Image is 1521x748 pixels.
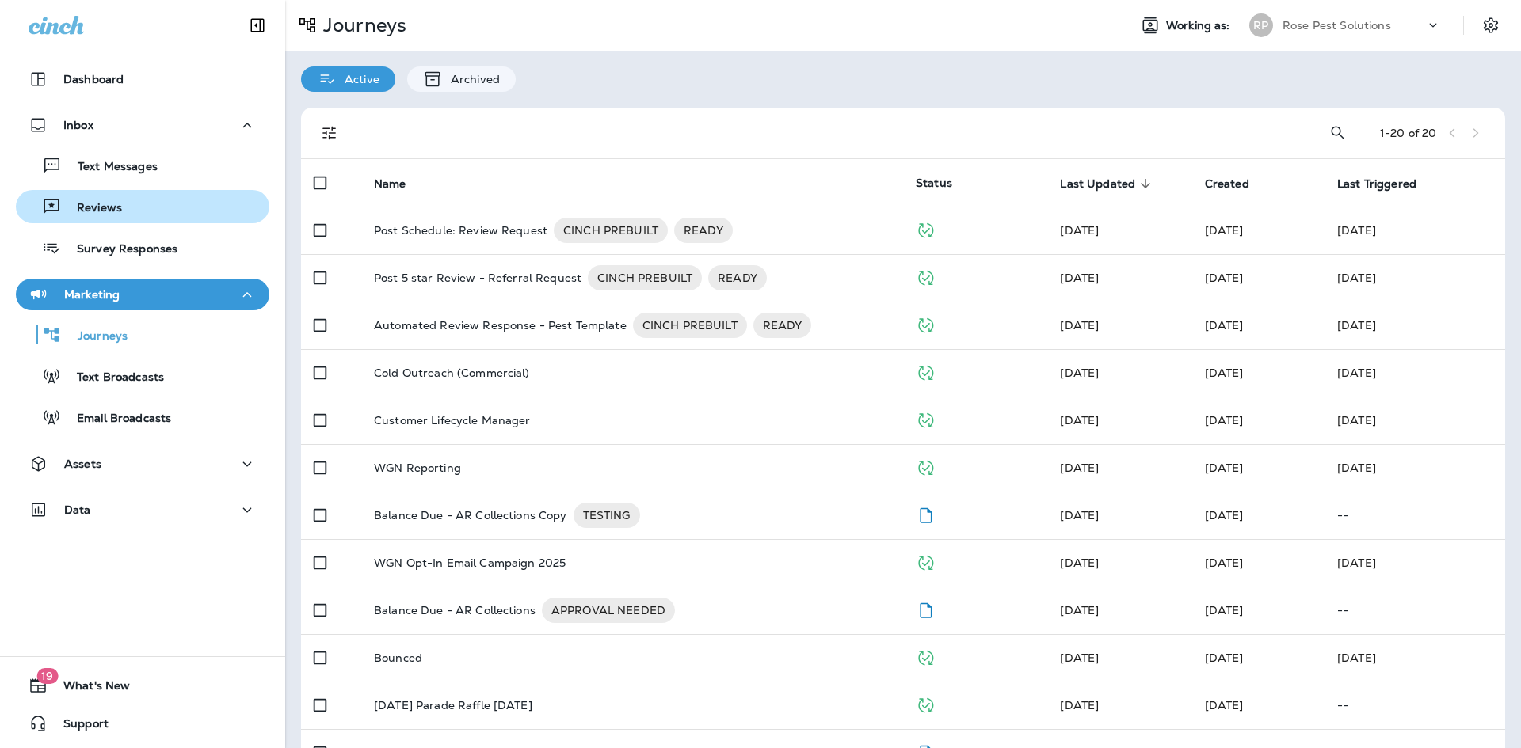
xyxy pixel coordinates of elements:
span: Published [916,222,936,236]
button: Text Broadcasts [16,359,269,393]
span: Ravin McMorris [1205,556,1244,570]
button: Filters [314,117,345,149]
button: Settings [1477,11,1505,40]
span: Published [916,697,936,711]
span: Status [916,176,952,190]
button: Marketing [16,279,269,310]
span: Jason Munk [1060,413,1099,427]
span: Name [374,177,406,191]
button: 19What's New [16,670,269,701]
span: Last Updated [1060,177,1156,191]
span: Jason Munk [1205,461,1244,475]
div: READY [674,218,733,243]
div: 1 - 20 of 20 [1380,127,1436,139]
span: Jason Munk [1205,413,1244,427]
button: Email Broadcasts [16,401,269,434]
p: Active [337,73,379,85]
span: Last Updated [1060,177,1135,191]
p: -- [1337,699,1492,712]
p: Marketing [64,288,120,301]
span: READY [674,222,733,238]
span: Frank Carreno [1060,603,1099,617]
span: Tyler Hinkson [1205,366,1244,380]
button: Survey Responses [16,231,269,264]
button: Data [16,494,269,526]
div: READY [753,313,812,338]
span: Frank Carreno [1205,603,1244,617]
span: Support [48,717,109,736]
p: Post 5 star Review - Referral Request [374,265,581,290]
p: Balance Due - AR Collections [374,598,536,623]
span: Published [916,459,936,473]
p: Post Schedule: Review Request [374,218,547,243]
p: Email Broadcasts [61,412,171,427]
td: [DATE] [1325,302,1505,349]
td: [DATE] [1325,634,1505,682]
p: Rose Pest Solutions [1283,19,1391,32]
div: CINCH PREBUILT [554,218,668,243]
p: Text Messages [62,160,158,175]
p: Survey Responses [61,242,177,257]
span: Frank Carreno [1205,271,1244,285]
td: [DATE] [1325,207,1505,254]
span: Frank Carreno [1205,508,1244,522]
span: Published [916,269,936,283]
span: Jason Munk [1060,461,1099,475]
span: Name [374,177,427,191]
p: WGN Reporting [374,461,461,474]
span: Janelle Iaccino [1060,318,1099,332]
span: READY [753,317,812,333]
span: Frank Carreno [1205,318,1244,332]
p: Reviews [61,201,122,216]
div: CINCH PREBUILT [588,265,702,290]
span: CINCH PREBUILT [633,317,747,333]
p: Inbox [63,119,93,131]
td: [DATE] [1325,444,1505,492]
p: Archived [443,73,500,85]
span: Frank Carreno [1060,508,1099,522]
span: Published [916,554,936,568]
button: Support [16,708,269,739]
span: Published [916,317,936,331]
span: TESTING [574,507,640,523]
button: Text Messages [16,149,269,182]
span: Created [1205,177,1270,191]
div: READY [708,265,767,290]
span: Published [916,412,936,426]
span: CINCH PREBUILT [588,270,702,286]
div: TESTING [574,503,640,528]
p: -- [1337,604,1492,617]
button: Collapse Sidebar [235,9,280,41]
p: Automated Review Response - Pest Template [374,313,627,338]
p: Customer Lifecycle Manager [374,414,531,427]
p: Cold Outreach (Commercial) [374,366,530,379]
span: Draft [916,507,936,521]
span: Created [1205,177,1249,191]
p: Assets [64,458,101,470]
div: RP [1249,13,1273,37]
td: [DATE] [1325,349,1505,397]
div: CINCH PREBUILT [633,313,747,338]
span: Published [916,649,936,663]
span: Draft [916,602,936,616]
span: Frank Carreno [1060,651,1099,665]
span: APPROVAL NEEDED [542,602,675,618]
span: Jason Munk [1060,223,1099,237]
p: Dashboard [63,73,124,85]
span: Janelle Iaccino [1205,223,1244,237]
p: Text Broadcasts [61,370,164,385]
button: Inbox [16,109,269,141]
td: [DATE] [1325,539,1505,587]
p: Journeys [62,329,128,344]
span: Ravin McMorris [1205,698,1244,712]
span: Frank Carreno [1060,271,1099,285]
span: CINCH PREBUILT [554,222,668,238]
span: 19 [36,668,58,684]
span: Last Triggered [1337,177,1437,191]
p: Data [64,503,91,516]
td: [DATE] [1325,397,1505,444]
span: What's New [48,679,130,698]
button: Reviews [16,190,269,223]
span: Ravin McMorris [1060,698,1099,712]
div: APPROVAL NEEDED [542,598,675,623]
